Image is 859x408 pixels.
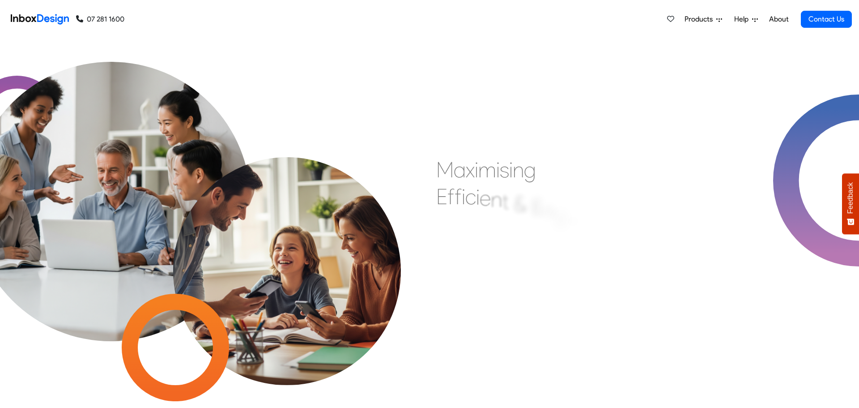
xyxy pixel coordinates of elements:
div: f [447,183,455,210]
div: i [475,156,478,183]
div: i [476,184,480,210]
div: & [514,190,527,217]
div: a [566,206,578,233]
span: Feedback [846,182,855,214]
div: i [509,156,513,183]
div: g [554,201,566,228]
div: t [502,188,509,215]
div: x [466,156,475,183]
div: f [455,183,462,210]
div: a [454,156,466,183]
div: i [462,183,465,210]
img: parents_with_child.png [145,100,429,385]
div: E [436,183,447,210]
a: 07 281 1600 [76,14,124,25]
div: n [491,186,502,213]
div: g [524,156,536,183]
div: s [500,156,509,183]
div: i [496,156,500,183]
a: Contact Us [801,11,852,28]
button: Feedback - Show survey [842,173,859,234]
span: Help [734,14,752,25]
div: e [480,185,491,211]
a: About [766,10,791,28]
div: E [532,193,543,220]
div: Maximising Efficient & Engagement, Connecting Schools, Families, and Students. [436,156,653,291]
div: c [465,183,476,210]
span: Products [685,14,716,25]
div: n [543,197,554,224]
div: M [436,156,454,183]
div: n [513,156,524,183]
div: m [478,156,496,183]
a: Products [681,10,726,28]
a: Help [731,10,761,28]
